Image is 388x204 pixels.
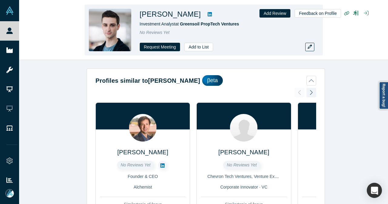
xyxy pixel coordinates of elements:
span: Chevron Tech Ventures, Venture Executive [207,174,288,179]
h2: Profiles similar to [PERSON_NAME] [95,76,200,85]
a: [PERSON_NAME] [117,149,168,156]
div: Corporate Innovator · VC [201,184,286,190]
span: Founder & CEO [128,174,158,179]
img: Alchemist Vault Logo [5,6,14,15]
a: Greensoil PropTech Ventures [180,22,239,26]
img: Alexei Dunaway's Profile Image [129,114,157,142]
div: VC · Strategic Investor [302,184,388,190]
span: No Reviews Yet [140,30,170,35]
h1: [PERSON_NAME] [140,9,201,20]
span: No Reviews Yet [227,162,257,167]
button: Request Meeting [140,43,180,51]
span: No Reviews Yet [121,162,151,167]
img: Mia Scott's Account [5,189,14,198]
button: Feedback on Profile [295,9,341,18]
div: βeta [202,75,222,86]
img: Ryan Kowalski's Profile Image [230,114,258,142]
div: Alchemist [100,184,186,190]
span: Investment Analyst at [140,22,239,26]
a: Report a bug! [379,82,388,109]
button: Profiles similar to[PERSON_NAME]βeta [95,75,316,86]
button: Add Review [259,9,291,18]
button: Add to List [184,43,213,51]
img: Dmitri Belenki's Profile Image [89,9,131,51]
a: [PERSON_NAME] [218,149,269,156]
